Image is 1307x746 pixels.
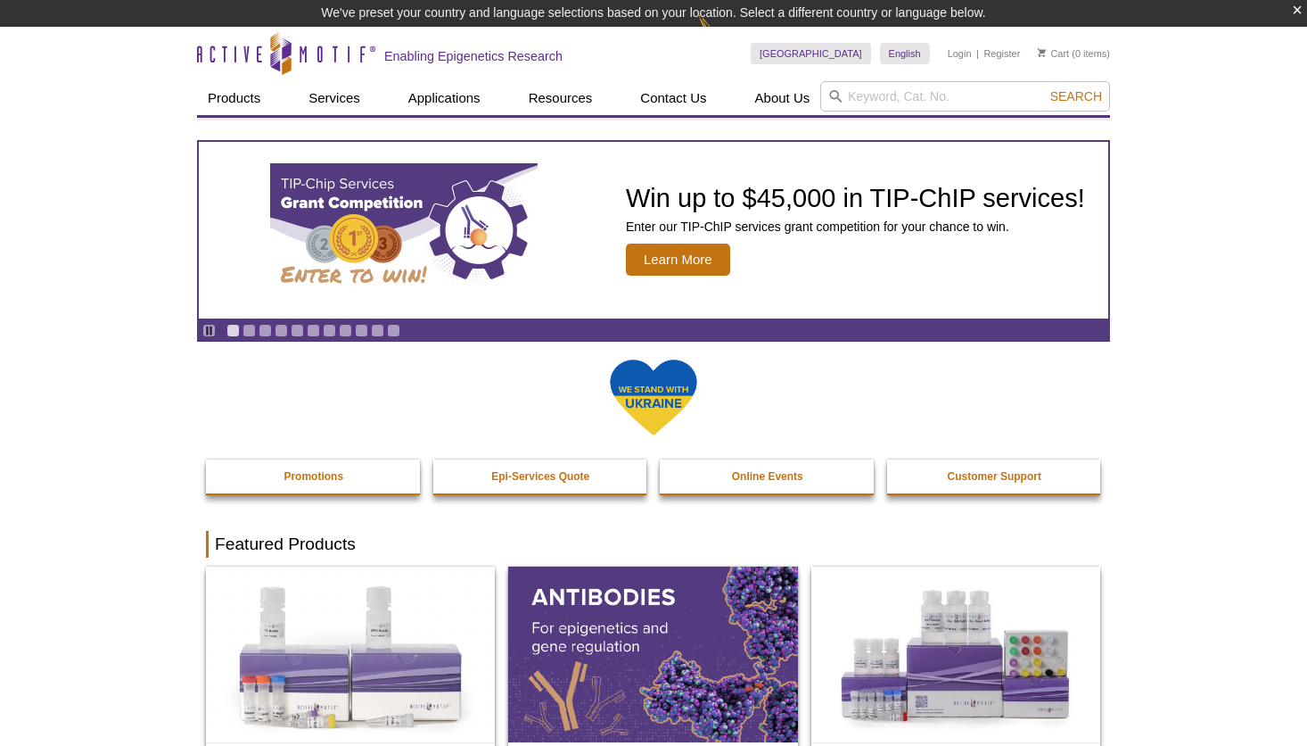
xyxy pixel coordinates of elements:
[976,43,979,64] li: |
[323,324,336,337] a: Go to slide 7
[626,219,1085,235] p: Enter our TIP-ChIP services grant competition for your chance to win.
[626,185,1085,211] h2: Win up to $45,000 in TIP-ChIP services!
[202,324,216,337] a: Toggle autoplay
[387,324,400,337] a: Go to slide 11
[339,324,352,337] a: Go to slide 8
[398,81,491,115] a: Applications
[206,531,1101,558] h2: Featured Products
[948,47,972,60] a: Login
[811,567,1100,742] img: CUT&Tag-IT® Express Assay Kit
[609,358,698,437] img: We Stand With Ukraine
[744,81,821,115] a: About Us
[298,81,371,115] a: Services
[820,81,1110,112] input: Keyword, Cat. No.
[491,470,589,483] strong: Epi-Services Quote
[259,324,272,337] a: Go to slide 3
[355,324,368,337] a: Go to slide 9
[291,324,304,337] a: Go to slide 5
[1038,48,1046,57] img: Your Cart
[983,47,1020,60] a: Register
[1050,89,1102,104] span: Search
[307,324,320,337] a: Go to slide 6
[698,13,745,55] img: Change Here
[242,324,256,337] a: Go to slide 2
[1045,88,1107,104] button: Search
[206,460,422,493] a: Promotions
[518,81,604,115] a: Resources
[197,81,271,115] a: Products
[887,460,1103,493] a: Customer Support
[1038,47,1069,60] a: Cart
[371,324,384,337] a: Go to slide 10
[880,43,930,64] a: English
[384,48,563,64] h2: Enabling Epigenetics Research
[1038,43,1110,64] li: (0 items)
[270,163,538,297] img: TIP-ChIP Services Grant Competition
[199,142,1108,319] article: TIP-ChIP Services Grant Competition
[732,470,803,483] strong: Online Events
[226,324,240,337] a: Go to slide 1
[199,142,1108,319] a: TIP-ChIP Services Grant Competition Win up to $45,000 in TIP-ChIP services! Enter our TIP-ChIP se...
[626,244,730,276] span: Learn More
[751,43,871,64] a: [GEOGRAPHIC_DATA]
[508,567,797,742] img: All Antibodies
[629,81,717,115] a: Contact Us
[433,460,649,493] a: Epi-Services Quote
[948,470,1041,483] strong: Customer Support
[206,567,495,742] img: DNA Library Prep Kit for Illumina
[660,460,875,493] a: Online Events
[275,324,288,337] a: Go to slide 4
[284,470,343,483] strong: Promotions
